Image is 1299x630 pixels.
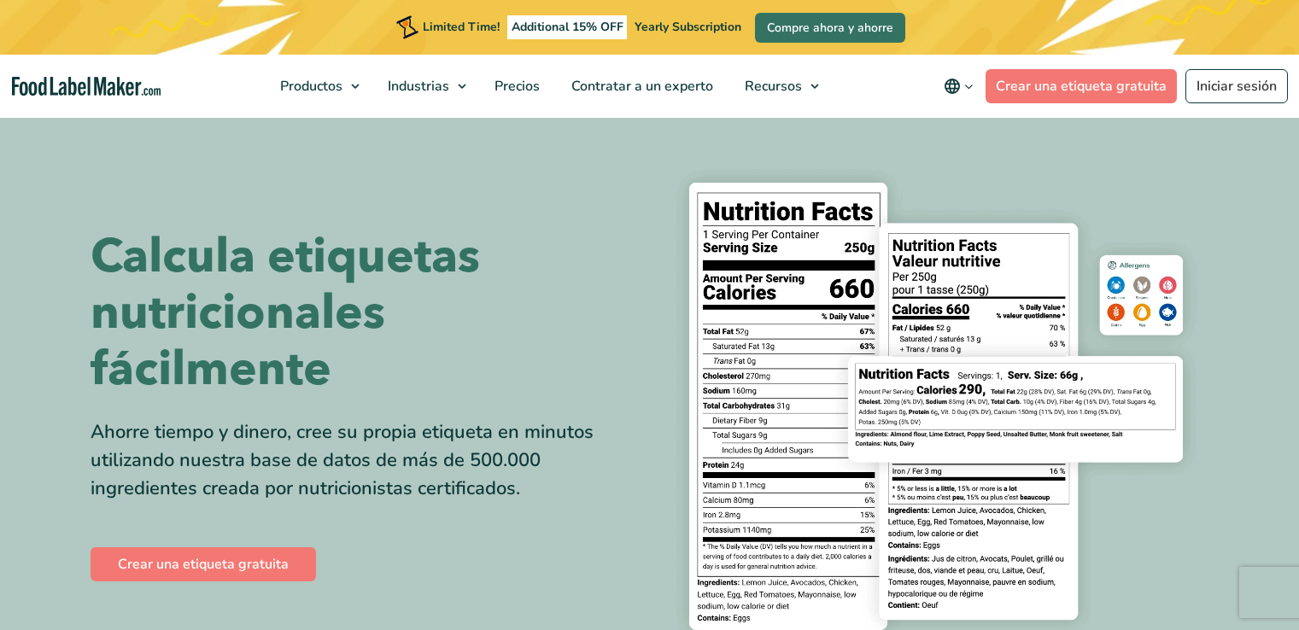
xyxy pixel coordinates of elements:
div: Ahorre tiempo y dinero, cree su propia etiqueta en minutos utilizando nuestra base de datos de má... [91,418,637,503]
h1: Calcula etiquetas nutricionales fácilmente [91,229,637,398]
span: Industrias [383,77,451,96]
span: Yearly Subscription [635,19,741,35]
span: Additional 15% OFF [507,15,628,39]
span: Contratar a un experto [566,77,715,96]
span: Limited Time! [423,19,500,35]
a: Precios [479,55,552,118]
a: Industrias [372,55,475,118]
a: Crear una etiqueta gratuita [986,69,1177,103]
a: Compre ahora y ahorre [755,13,905,43]
a: Crear una etiqueta gratuita [91,547,316,581]
span: Precios [489,77,541,96]
a: Productos [265,55,368,118]
a: Iniciar sesión [1185,69,1288,103]
span: Productos [275,77,344,96]
span: Recursos [740,77,804,96]
a: Contratar a un experto [556,55,725,118]
a: Recursos [729,55,828,118]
